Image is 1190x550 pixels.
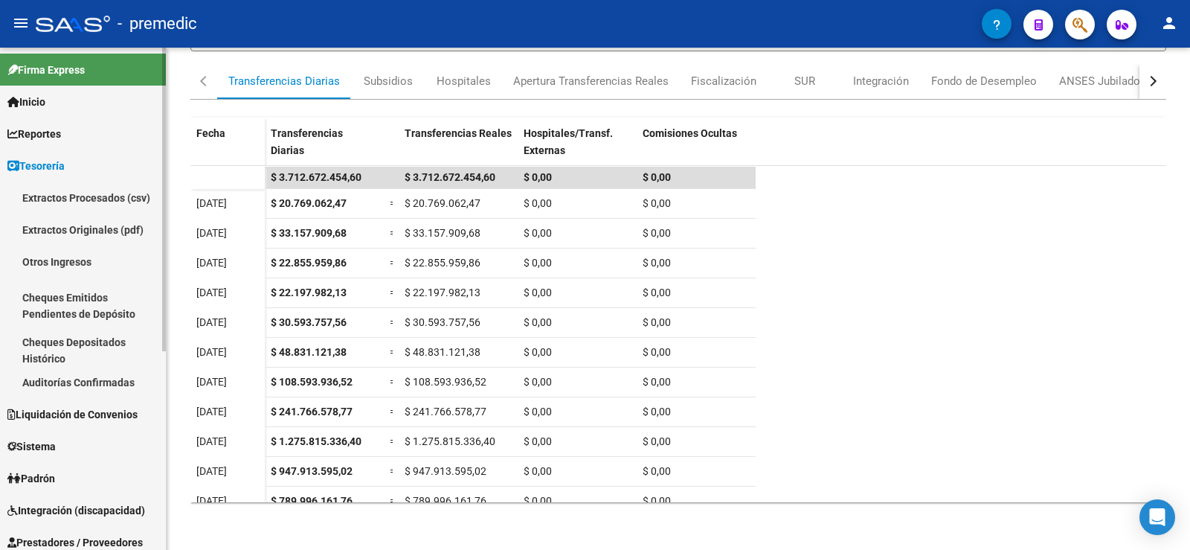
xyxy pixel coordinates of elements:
datatable-header-cell: Fecha [190,118,265,180]
span: Liquidación de Convenios [7,406,138,423]
span: [DATE] [196,376,227,388]
span: $ 1.275.815.336,40 [271,435,361,447]
span: $ 0,00 [643,376,671,388]
span: $ 947.913.595,02 [405,465,486,477]
span: = [390,197,396,209]
span: Padrón [7,470,55,487]
span: $ 3.712.672.454,60 [271,171,361,183]
span: $ 0,00 [643,257,671,269]
span: $ 0,00 [524,287,552,298]
span: $ 0,00 [643,495,671,507]
span: $ 0,00 [643,287,671,298]
span: = [390,406,396,418]
span: Inicio [7,94,45,110]
div: Hospitales [437,73,491,89]
span: = [390,287,396,298]
span: $ 0,00 [524,465,552,477]
span: [DATE] [196,495,227,507]
span: = [390,495,396,507]
span: $ 0,00 [524,346,552,358]
span: Sistema [7,438,56,455]
span: Transferencias Reales [405,127,512,139]
datatable-header-cell: Transferencias Diarias [265,118,384,180]
span: [DATE] [196,465,227,477]
span: = [390,376,396,388]
span: $ 0,00 [524,257,552,269]
span: $ 947.913.595,02 [271,465,353,477]
span: $ 48.831.121,38 [271,346,347,358]
div: Subsidios [364,73,413,89]
span: $ 0,00 [524,197,552,209]
span: [DATE] [196,316,227,328]
span: $ 0,00 [643,406,671,418]
span: = [390,227,396,239]
span: $ 20.769.062,47 [405,197,480,209]
span: $ 22.855.959,86 [405,257,480,269]
span: $ 20.769.062,47 [271,197,347,209]
span: Tesorería [7,158,65,174]
span: $ 0,00 [643,465,671,477]
span: $ 30.593.757,56 [405,316,480,328]
span: $ 33.157.909,68 [271,227,347,239]
span: $ 241.766.578,77 [405,406,486,418]
span: = [390,257,396,269]
span: = [390,346,396,358]
span: $ 241.766.578,77 [271,406,353,418]
span: $ 48.831.121,38 [405,346,480,358]
span: $ 0,00 [643,171,671,183]
span: = [390,465,396,477]
span: [DATE] [196,197,227,209]
span: $ 3.712.672.454,60 [405,171,495,183]
span: = [390,316,396,328]
datatable-header-cell: Transferencias Reales [399,118,518,180]
mat-icon: person [1160,14,1178,32]
div: Integración [853,73,909,89]
span: [DATE] [196,435,227,447]
span: [DATE] [196,287,227,298]
mat-icon: menu [12,14,30,32]
div: Fondo de Desempleo [931,73,1037,89]
span: $ 0,00 [524,406,552,418]
span: Fecha [196,127,225,139]
span: $ 789.996.161,76 [405,495,486,507]
span: Integración (discapacidad) [7,502,145,519]
span: $ 0,00 [524,316,552,328]
span: $ 789.996.161,76 [271,495,353,507]
span: [DATE] [196,257,227,269]
span: $ 0,00 [643,227,671,239]
span: $ 108.593.936,52 [271,376,353,388]
span: $ 0,00 [643,435,671,447]
div: Fiscalización [691,73,756,89]
span: Comisiones Ocultas [643,127,737,139]
span: Firma Express [7,62,85,78]
span: $ 0,00 [524,435,552,447]
span: [DATE] [196,346,227,358]
span: [DATE] [196,406,227,418]
span: $ 1.275.815.336,40 [405,435,495,447]
div: ANSES Jubilados [1059,73,1146,89]
span: $ 0,00 [524,376,552,388]
span: $ 0,00 [524,495,552,507]
span: $ 108.593.936,52 [405,376,486,388]
span: $ 0,00 [643,316,671,328]
span: $ 22.855.959,86 [271,257,347,269]
span: $ 30.593.757,56 [271,316,347,328]
span: $ 33.157.909,68 [405,227,480,239]
span: Hospitales/Transf. Externas [524,127,613,156]
div: Apertura Transferencias Reales [513,73,669,89]
span: $ 0,00 [524,171,552,183]
span: $ 0,00 [643,197,671,209]
span: [DATE] [196,227,227,239]
datatable-header-cell: Hospitales/Transf. Externas [518,118,637,180]
span: $ 0,00 [524,227,552,239]
div: Open Intercom Messenger [1139,499,1175,535]
span: $ 22.197.982,13 [271,287,347,298]
div: Transferencias Diarias [228,73,340,89]
span: - premedic [118,7,197,40]
span: = [390,435,396,447]
span: $ 0,00 [643,346,671,358]
div: SUR [794,73,815,89]
span: $ 22.197.982,13 [405,287,480,298]
datatable-header-cell: Comisiones Ocultas [637,118,756,180]
span: Reportes [7,126,61,142]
